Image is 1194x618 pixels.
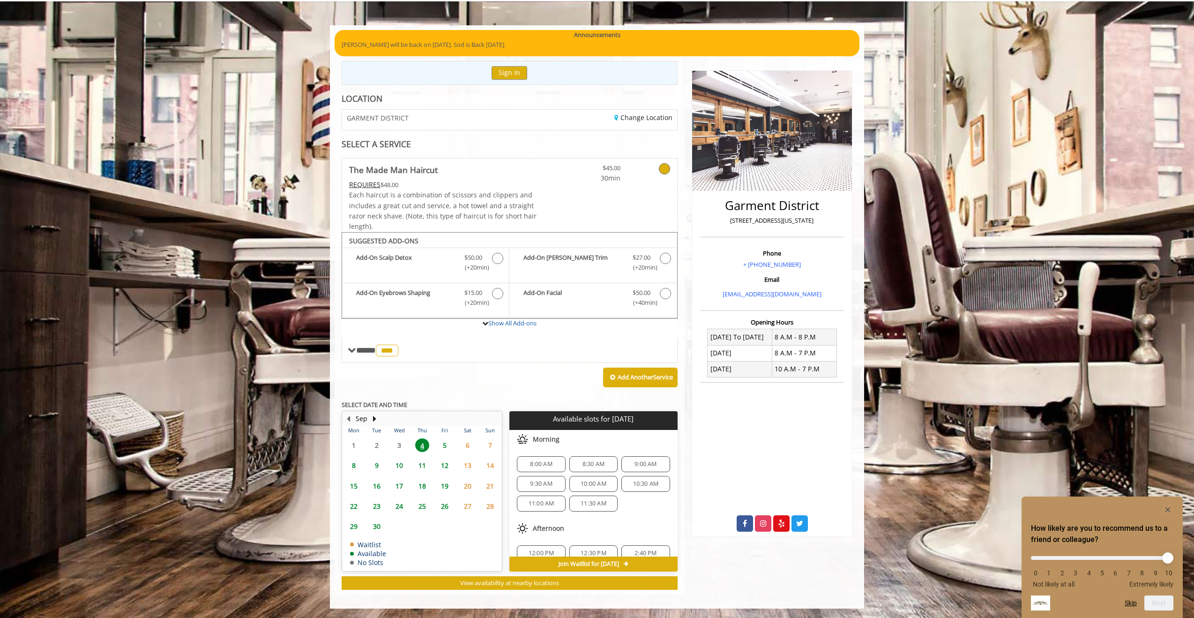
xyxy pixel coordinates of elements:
[581,550,606,557] span: 12:30 PM
[483,499,497,513] span: 28
[388,476,410,496] td: Select day17
[492,66,527,80] button: Sign In
[461,479,475,493] span: 20
[708,361,772,377] td: [DATE]
[350,541,386,548] td: Waitlist
[342,576,678,590] button: View availability at nearby locations
[365,476,388,496] td: Select day16
[456,426,478,435] th: Sat
[347,479,361,493] span: 15
[1125,599,1137,607] button: Skip
[569,545,618,561] div: 12:30 PM
[356,288,455,308] b: Add-On Eyebrows Shaping
[1044,569,1053,577] li: 1
[365,496,388,516] td: Select day23
[349,180,537,190] div: $48.00
[347,114,409,121] span: GARMENT DISTRICT
[1151,569,1160,577] li: 9
[365,426,388,435] th: Tue
[342,232,678,319] div: The Made Man Haircut Add-onS
[514,288,672,310] label: Add-On Facial
[350,559,386,566] td: No Slots
[365,455,388,475] td: Select day9
[388,455,410,475] td: Select day10
[533,436,560,443] span: Morning
[410,455,433,475] td: Select day11
[342,400,407,409] b: SELECT DATE AND TIME
[461,459,475,472] span: 13
[456,435,478,455] td: Select day6
[517,523,528,534] img: afternoon slots
[513,415,673,423] p: Available slots for [DATE]
[349,163,438,176] b: The Made Man Haircut
[343,476,365,496] td: Select day15
[530,480,552,488] span: 9:30 AM
[433,496,456,516] td: Select day26
[347,520,361,533] span: 29
[456,496,478,516] td: Select day27
[415,479,429,493] span: 18
[772,361,836,377] td: 10 A.M - 7 P.M
[410,476,433,496] td: Select day18
[456,455,478,475] td: Select day13
[1031,549,1173,588] div: How likely are you to recommend us to a friend or colleague? Select an option from 0 to 10, with ...
[349,180,381,189] span: This service needs some Advance to be paid before we block your appointment
[342,40,852,50] p: [PERSON_NAME] will be back on [DATE]. Sod is Back [DATE].
[483,438,497,452] span: 7
[392,459,406,472] span: 10
[370,459,384,472] span: 9
[517,545,565,561] div: 12:00 PM
[723,290,821,298] a: [EMAIL_ADDRESS][DOMAIN_NAME]
[344,414,352,424] button: Previous Month
[410,435,433,455] td: Select day4
[618,373,673,381] b: Add Another Service
[388,426,410,435] th: Wed
[479,496,502,516] td: Select day28
[464,288,482,298] span: $15.00
[483,459,497,472] span: 14
[700,319,844,325] h3: Opening Hours
[461,438,475,452] span: 6
[634,460,657,468] span: 9:00 AM
[433,426,456,435] th: Fri
[569,476,618,492] div: 10:00 AM
[479,476,502,496] td: Select day21
[581,480,606,488] span: 10:00 AM
[772,345,836,361] td: 8 A.M - 7 P.M
[702,250,842,256] h3: Phone
[343,496,365,516] td: Select day22
[388,496,410,516] td: Select day24
[533,525,564,532] span: Afternoon
[702,276,842,283] h3: Email
[460,263,487,272] span: (+20min )
[1033,580,1075,588] span: Not likely at all
[523,288,623,308] b: Add-On Facial
[438,459,452,472] span: 12
[392,479,406,493] span: 17
[438,479,452,493] span: 19
[371,414,378,424] button: Next Month
[633,253,650,263] span: $27.00
[370,479,384,493] span: 16
[582,460,604,468] span: 8:30 AM
[415,459,429,472] span: 11
[365,516,388,536] td: Select day30
[559,560,619,568] span: Join Waitlist for [DATE]
[1097,569,1107,577] li: 5
[410,496,433,516] td: Select day25
[517,434,528,445] img: morning slots
[1162,504,1173,515] button: Hide survey
[627,298,655,308] span: (+40min )
[479,426,502,435] th: Sun
[1137,569,1147,577] li: 8
[565,158,620,183] a: $45.00
[708,345,772,361] td: [DATE]
[488,319,537,327] a: Show All Add-ons
[523,253,623,272] b: Add-On [PERSON_NAME] Trim
[347,499,361,513] span: 22
[569,456,618,472] div: 8:30 AM
[347,288,504,310] label: Add-On Eyebrows Shaping
[581,500,606,507] span: 11:30 AM
[1031,504,1173,610] div: How likely are you to recommend us to a friend or colleague? Select an option from 0 to 10, with ...
[1144,595,1173,610] button: Next question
